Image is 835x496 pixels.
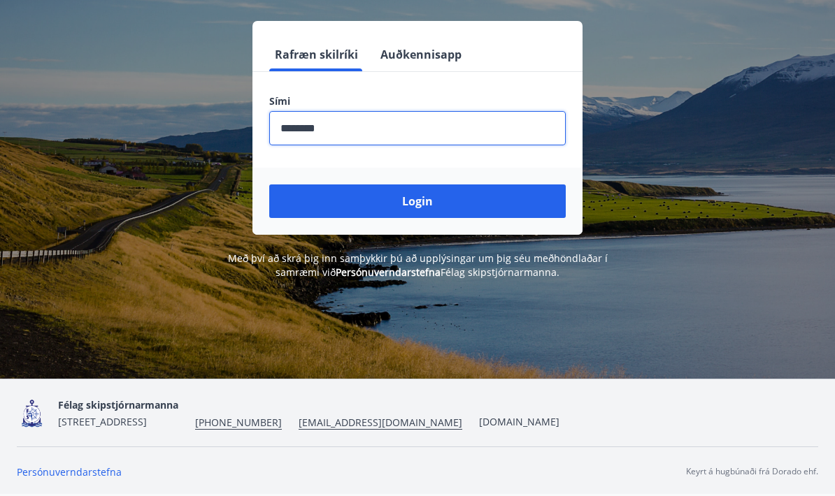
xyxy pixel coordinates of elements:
[269,184,566,218] button: Login
[336,265,441,279] a: Persónuverndarstefna
[17,465,122,479] a: Persónuverndarstefna
[479,415,559,428] a: [DOMAIN_NAME]
[686,465,818,478] p: Keyrt á hugbúnaði frá Dorado ehf.
[269,38,364,71] button: Rafræn skilríki
[269,94,566,108] label: Sími
[58,415,147,428] span: [STREET_ADDRESS]
[375,38,467,71] button: Auðkennisapp
[58,398,178,411] span: Félag skipstjórnarmanna
[228,251,608,279] span: Með því að skrá þig inn samþykkir þú að upplýsingar um þig séu meðhöndlaðar í samræmi við Félag s...
[17,398,47,428] img: 4fX9JWmG4twATeQ1ej6n556Sc8UHidsvxQtc86h8.png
